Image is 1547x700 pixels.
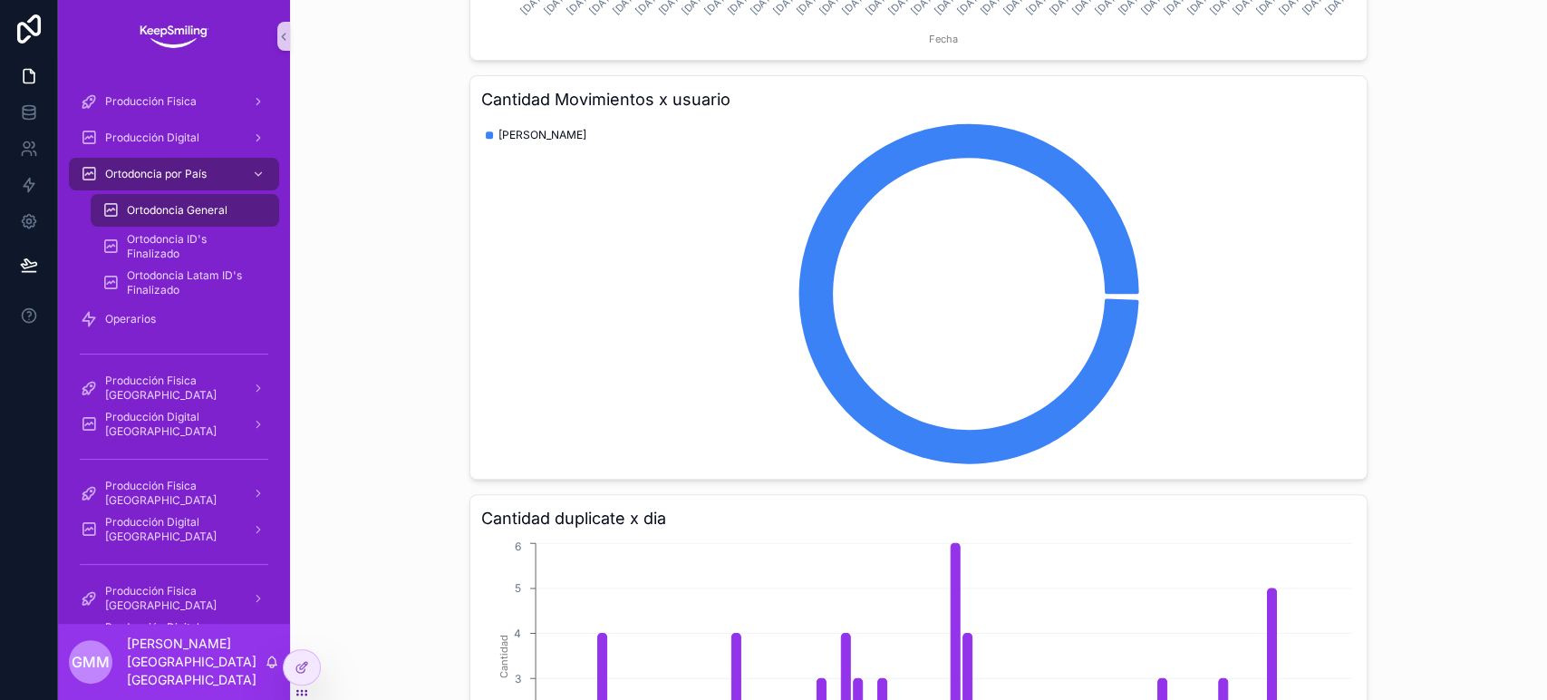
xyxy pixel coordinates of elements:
[91,194,279,227] a: Ortodoncia General
[498,635,510,678] tspan: Cantidad
[127,232,261,261] span: Ortodoncia ID's Finalizado
[91,230,279,263] a: Ortodoncia ID's Finalizado
[69,582,279,615] a: Producción Fisica [GEOGRAPHIC_DATA]
[515,671,521,685] tspan: 3
[69,618,279,651] a: Producción Digital [GEOGRAPHIC_DATA]
[58,73,290,624] div: scrollable content
[91,267,279,299] a: Ortodoncia Latam ID's Finalizado
[105,584,237,613] span: Producción Fisica [GEOGRAPHIC_DATA]
[481,87,1356,112] h3: Cantidad Movimientos x usuario
[498,128,586,142] span: [PERSON_NAME]
[72,651,110,673] span: GMM
[481,506,1356,531] h3: Cantidad duplicate x dia
[69,158,279,190] a: Ortodoncia por País
[105,167,207,181] span: Ortodoncia por País
[514,627,521,640] tspan: 4
[481,120,1356,468] div: chart
[69,513,279,546] a: Producción Digital [GEOGRAPHIC_DATA]
[138,22,209,51] img: App logo
[515,581,521,595] tspan: 5
[105,410,237,439] span: Producción Digital [GEOGRAPHIC_DATA]
[127,203,227,218] span: Ortodoncia General
[127,268,261,297] span: Ortodoncia Latam ID's Finalizado
[105,374,237,403] span: Producción Fisica [GEOGRAPHIC_DATA]
[69,372,279,404] a: Producción Fisica [GEOGRAPHIC_DATA]
[929,33,958,45] tspan: Fecha
[105,312,156,326] span: Operarios
[105,479,237,508] span: Producción Fisica [GEOGRAPHIC_DATA]
[69,122,279,154] a: Producción Digital
[105,131,199,145] span: Producción Digital
[69,85,279,118] a: Producción Fisica
[105,94,197,109] span: Producción Fisica
[105,515,237,544] span: Producción Digital [GEOGRAPHIC_DATA]
[69,408,279,441] a: Producción Digital [GEOGRAPHIC_DATA]
[127,635,265,689] p: [PERSON_NAME][GEOGRAPHIC_DATA][GEOGRAPHIC_DATA]
[69,303,279,335] a: Operarios
[515,540,521,553] tspan: 6
[105,620,237,649] span: Producción Digital [GEOGRAPHIC_DATA]
[69,477,279,510] a: Producción Fisica [GEOGRAPHIC_DATA]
